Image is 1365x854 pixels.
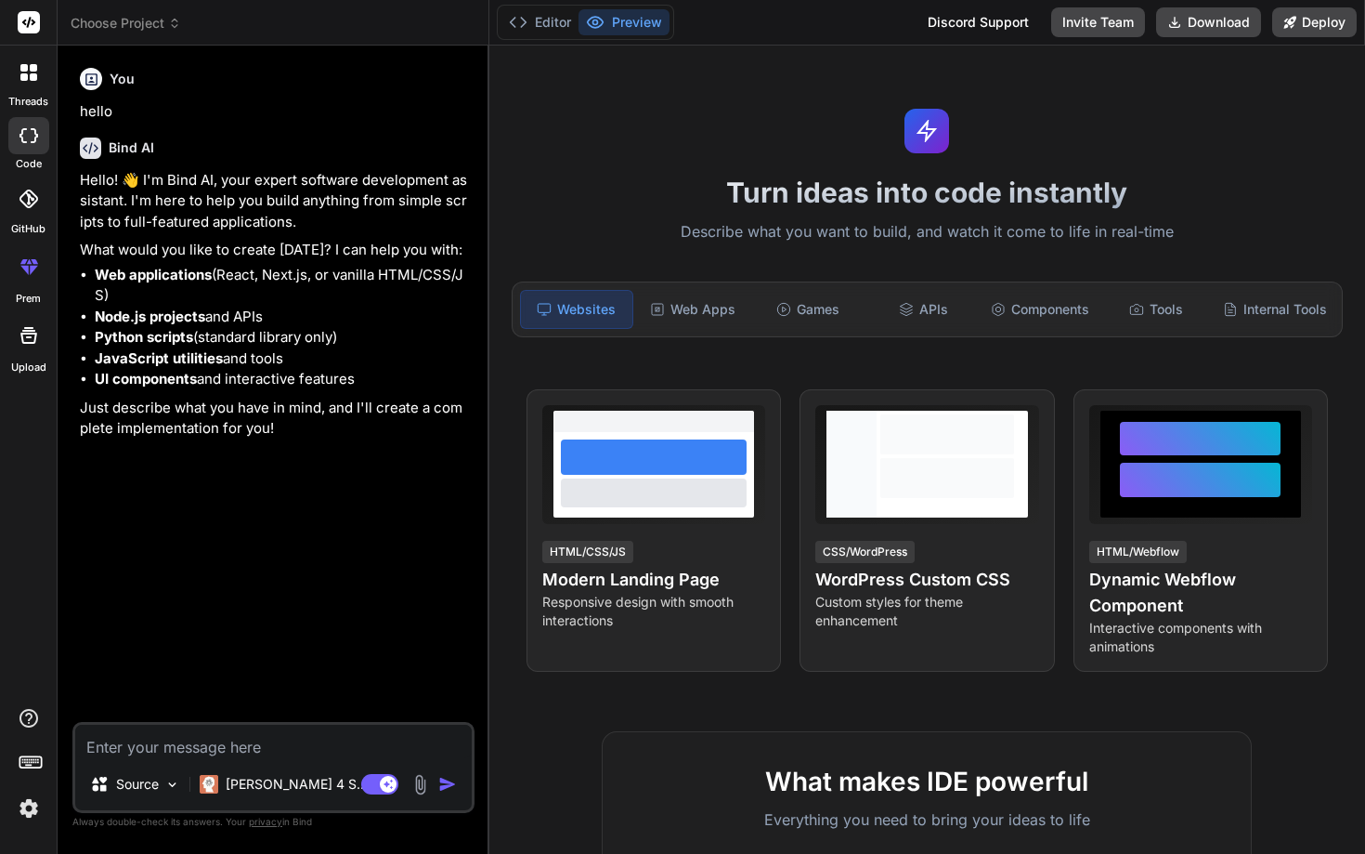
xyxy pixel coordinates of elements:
span: privacy [249,816,282,827]
img: attachment [409,774,431,795]
button: Download [1156,7,1261,37]
button: Editor [501,9,578,35]
strong: JavaScript utilities [95,349,223,367]
strong: Node.js projects [95,308,205,325]
button: Invite Team [1051,7,1145,37]
h4: Modern Landing Page [542,567,765,593]
label: prem [16,291,41,307]
button: Preview [578,9,669,35]
li: and tools [95,348,471,370]
li: (React, Next.js, or vanilla HTML/CSS/JS) [95,265,471,307]
p: Custom styles for theme enhancement [815,593,1038,630]
img: icon [438,775,457,794]
img: Claude 4 Sonnet [200,775,218,794]
h6: You [110,70,135,88]
li: (standard library only) [95,327,471,348]
div: Internal Tools [1215,290,1334,329]
div: Websites [520,290,633,329]
li: and APIs [95,307,471,328]
button: Deploy [1272,7,1357,37]
span: Choose Project [71,14,181,33]
h2: What makes IDE powerful [632,762,1221,801]
strong: Python scripts [95,328,193,346]
p: [PERSON_NAME] 4 S.. [226,775,364,794]
p: Interactive components with animations [1089,619,1312,656]
p: Just describe what you have in mind, and I'll create a complete implementation for you! [80,398,471,440]
p: Everything you need to bring your ideas to life [632,808,1221,831]
p: Source [116,775,159,794]
h6: Bind AI [109,138,154,157]
strong: UI components [95,370,197,388]
div: CSS/WordPress [815,541,915,563]
p: Always double-check its answers. Your in Bind [72,813,474,831]
div: Discord Support [916,7,1040,37]
img: Pick Models [164,777,180,793]
h4: WordPress Custom CSS [815,567,1038,593]
strong: Web applications [95,266,212,283]
div: HTML/CSS/JS [542,541,633,563]
p: hello [80,101,471,123]
label: Upload [11,360,46,375]
label: GitHub [11,221,45,237]
div: APIs [867,290,979,329]
div: Web Apps [637,290,748,329]
label: threads [8,94,48,110]
div: Tools [1100,290,1212,329]
label: code [16,156,42,172]
p: What would you like to create [DATE]? I can help you with: [80,240,471,261]
div: Games [752,290,864,329]
div: HTML/Webflow [1089,541,1187,563]
li: and interactive features [95,369,471,390]
h1: Turn ideas into code instantly [500,176,1354,209]
div: Components [983,290,1097,329]
img: settings [13,793,45,824]
p: Responsive design with smooth interactions [542,593,765,630]
p: Describe what you want to build, and watch it come to life in real-time [500,220,1354,244]
p: Hello! 👋 I'm Bind AI, your expert software development assistant. I'm here to help you build anyt... [80,170,471,233]
h4: Dynamic Webflow Component [1089,567,1312,619]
